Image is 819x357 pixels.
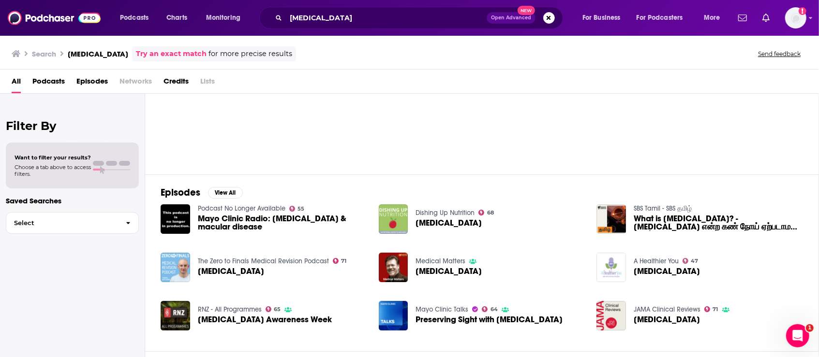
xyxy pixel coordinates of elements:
a: 65 [266,306,281,312]
img: Podchaser - Follow, Share and Rate Podcasts [8,9,101,27]
span: 1 [806,324,814,332]
iframe: Intercom live chat [786,324,809,347]
span: Open Advanced [491,15,531,20]
a: 71 [704,306,718,312]
span: [MEDICAL_DATA] [416,219,482,227]
input: Search podcasts, credits, & more... [286,10,487,26]
span: Charts [166,11,187,25]
span: Preserving Sight with [MEDICAL_DATA] [416,315,563,324]
span: New [518,6,535,15]
a: 47 [683,258,699,264]
a: Show notifications dropdown [759,10,774,26]
a: EpisodesView All [161,186,243,199]
a: Credits [164,73,189,93]
a: 24 [165,69,259,163]
span: 47 [691,259,699,263]
button: open menu [113,10,161,26]
svg: Add a profile image [799,7,806,15]
button: open menu [199,10,253,26]
a: Podcast No Longer Available [198,204,285,213]
img: What is Macular Degeneration? - Macular Degeneration என்ற கண் நோய் ஏற்படாமல் தடுக்க முடியுமா? [596,204,626,234]
a: RNZ - All Programmes [198,305,262,314]
a: Macular Degeneration Awareness Week [161,301,190,330]
a: Podcasts [32,73,65,93]
a: 68 [478,210,494,215]
img: Mayo Clinic Radio: Macular degeneration & macular disease [161,204,190,234]
span: [MEDICAL_DATA] [198,267,264,275]
img: Macular Degeneration [379,253,408,282]
button: View All [208,187,243,199]
a: Show notifications dropdown [734,10,751,26]
span: More [704,11,720,25]
span: Want to filter your results? [15,154,91,161]
button: Open AdvancedNew [487,12,536,24]
a: 71 [333,258,347,264]
button: open menu [697,10,732,26]
span: [MEDICAL_DATA] Awareness Week [198,315,332,324]
span: 64 [491,307,498,312]
span: 55 [298,207,304,211]
a: Mayo Clinic Talks [416,305,468,314]
span: Choose a tab above to access filters. [15,164,91,177]
span: 65 [274,307,281,312]
h3: [MEDICAL_DATA] [68,49,128,58]
a: SBS Tamil - SBS தமிழ் [634,204,692,213]
p: Saved Searches [6,196,139,205]
a: Macular Degeneration Awareness Week [198,315,332,324]
span: 68 [487,211,494,215]
img: Macular Degeneration [379,204,408,234]
button: Send feedback [755,50,804,58]
a: 5 [653,69,747,163]
a: Macular Degeneration [634,267,700,275]
span: [MEDICAL_DATA] [416,267,482,275]
h3: Search [32,49,56,58]
button: open menu [576,10,633,26]
a: Macular Degeneration [416,267,482,275]
span: For Business [582,11,621,25]
span: Logged in as hoffmacv [785,7,806,29]
a: Dishing Up Nutrition [416,209,475,217]
span: [MEDICAL_DATA] [634,315,700,324]
a: Charts [160,10,193,26]
span: Select [6,220,118,226]
img: Macular Degeneration [596,253,626,282]
a: Medical Matters [416,257,465,265]
a: 55 [289,206,305,212]
span: 71 [341,259,346,263]
a: Macular Degeneration [416,219,482,227]
img: Preserving Sight with Macular Degeneration [379,301,408,330]
img: User Profile [785,7,806,29]
a: Age Related Macular Degeneration [198,267,264,275]
span: For Podcasters [637,11,683,25]
a: 64 [482,306,498,312]
span: What is [MEDICAL_DATA]? - [MEDICAL_DATA] என்ற கண் நோய் ஏற்படாமல் தடுக்க முடியுமா? [634,214,803,231]
span: [MEDICAL_DATA] [634,267,700,275]
a: A Healthier You [634,257,679,265]
span: 71 [713,307,718,312]
span: Episodes [76,73,108,93]
span: Monitoring [206,11,240,25]
a: JAMA Clinical Reviews [634,305,700,314]
a: Age-Related Macular Degeneration [634,315,700,324]
span: for more precise results [208,48,292,59]
a: All [12,73,21,93]
h2: Filter By [6,119,139,133]
a: 33 [555,69,649,163]
img: Age Related Macular Degeneration [161,253,190,282]
a: What is Macular Degeneration? - Macular Degeneration என்ற கண் நோய் ஏற்படாமல் தடுக்க முடியுமா? [634,214,803,231]
img: Age-Related Macular Degeneration [596,301,626,330]
div: Search podcasts, credits, & more... [268,7,572,29]
button: Select [6,212,139,234]
a: The Zero to Finals Medical Revision Podcast [198,257,329,265]
span: Networks [119,73,152,93]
